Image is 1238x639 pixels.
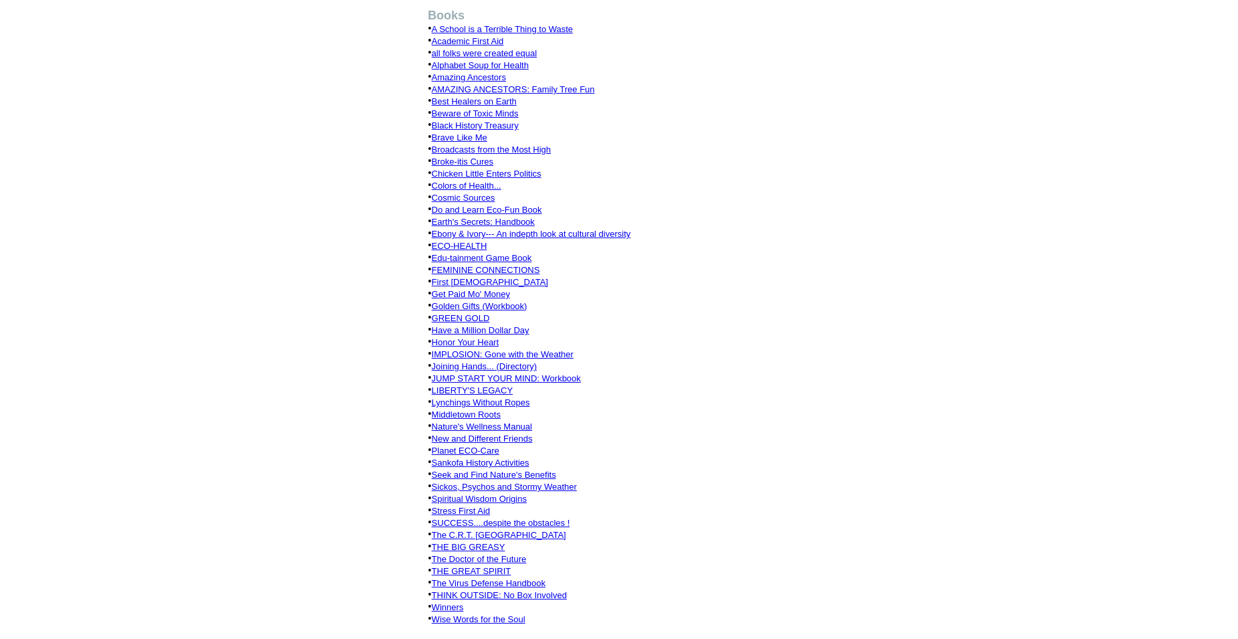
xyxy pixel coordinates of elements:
a: Chicken Little Enters Politics [432,169,541,179]
a: IMPLOSION: Gone with the Weather [432,349,574,359]
a: THINK OUTSIDE: No Box Involved [432,590,567,600]
a: Black History Treasury [432,120,519,130]
a: THE BIG GREASY [432,542,505,552]
a: Earth's Secrets: Handbook [432,217,535,227]
a: THE GREAT SPIRIT [432,566,511,576]
a: Winners [432,602,464,612]
a: Planet ECO-Care [432,446,499,456]
a: The Doctor of the Future [432,554,527,564]
a: The C.R.T. [GEOGRAPHIC_DATA] [432,530,566,540]
a: Lynchings Without Ropes [432,397,530,407]
a: Amazing Ancestors [432,72,506,82]
a: Broke-itis Cures [432,157,493,167]
a: Stress First Aid [432,506,490,516]
a: Have a Million Dollar Day [432,325,529,335]
a: Middletown Roots [432,409,501,420]
a: FEMININE CONNECTIONS [432,265,540,275]
a: Beware of Toxic Minds [432,108,519,118]
a: LIBERTY'S LEGACY [432,385,513,395]
a: Best Healers on Earth [432,96,517,106]
a: JUMP START YOUR MIND: Workbook [432,373,581,383]
a: Sickos, Psychos and Stormy Weather [432,482,577,492]
a: AMAZING ANCESTORS: Family Tree Fun [432,84,595,94]
a: SUCCESS....despite the obstacles ! [432,518,570,528]
a: GREEN GOLD [432,313,490,323]
a: Do and Learn Eco-Fun Book [432,205,542,215]
a: Broadcasts from the Most High [432,145,551,155]
a: Ebony & Ivory--- An indepth look at cultural diversity [432,229,631,239]
a: Sankofa History Activities [432,458,529,468]
a: Wise Words for the Soul [432,614,525,624]
a: Alphabet Soup for Health [432,60,529,70]
a: Edu-tainment Game Book [432,253,532,263]
a: Get Paid Mo' Money [432,289,510,299]
b: Books [428,9,465,22]
a: Nature's Wellness Manual [432,422,532,432]
a: Academic First Aid [432,36,504,46]
a: Golden Gifts (Workbook) [432,301,527,311]
a: all folks were created equal [432,48,537,58]
a: Honor Your Heart [432,337,499,347]
a: Brave Like Me [432,132,487,143]
a: ECO-HEALTH [432,241,487,251]
a: Joining Hands... (Directory) [432,361,537,371]
a: Seek and Find Nature's Benefits [432,470,556,480]
a: A School is a Terrible Thing to Waste [432,24,573,34]
a: New and Different Friends [432,434,533,444]
a: First [DEMOGRAPHIC_DATA] [432,277,548,287]
a: Colors of Health... [432,181,501,191]
a: Spiritual Wisdom Origins [432,494,527,504]
a: The Virus Defense Handbook [432,578,545,588]
a: Cosmic Sources [432,193,495,203]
